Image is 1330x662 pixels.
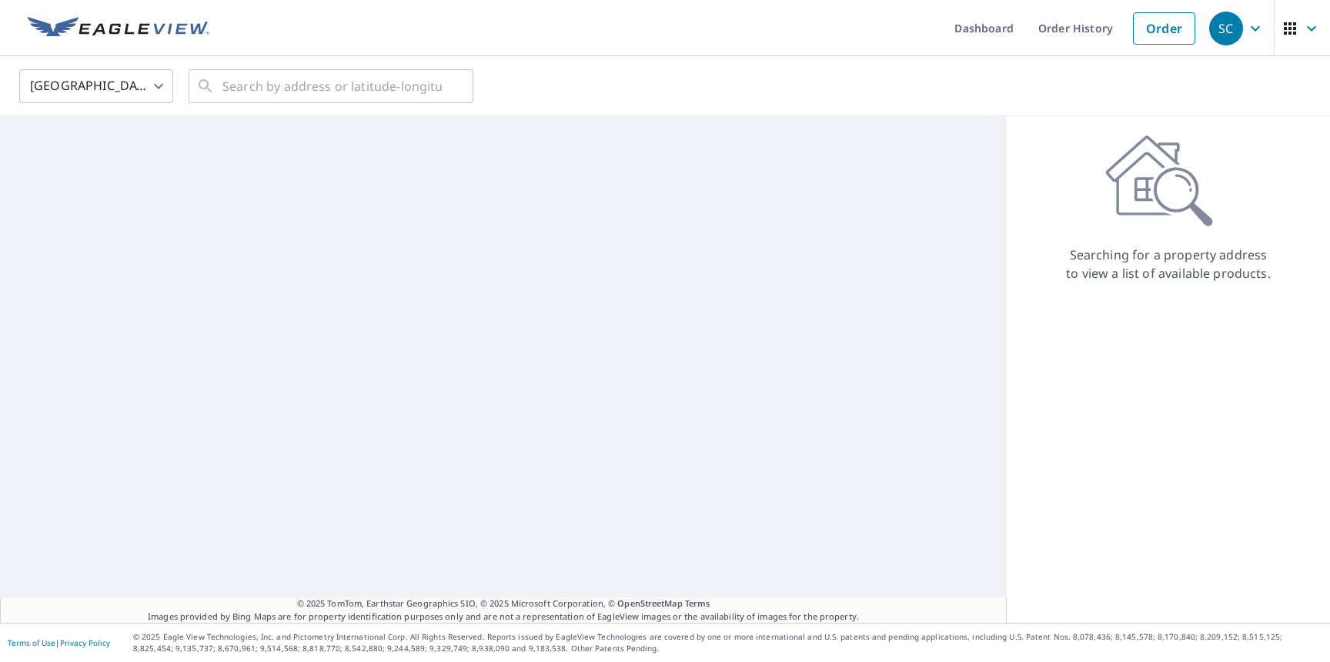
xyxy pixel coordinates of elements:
[1065,246,1272,283] p: Searching for a property address to view a list of available products.
[222,65,442,108] input: Search by address or latitude-longitude
[617,597,682,609] a: OpenStreetMap
[8,638,110,647] p: |
[1133,12,1195,45] a: Order
[133,631,1322,654] p: © 2025 Eagle View Technologies, Inc. and Pictometry International Corp. All Rights Reserved. Repo...
[28,17,209,40] img: EV Logo
[60,637,110,648] a: Privacy Policy
[297,597,710,610] span: © 2025 TomTom, Earthstar Geographics SIO, © 2025 Microsoft Corporation, ©
[19,65,173,108] div: [GEOGRAPHIC_DATA]
[8,637,55,648] a: Terms of Use
[1209,12,1243,45] div: SC
[685,597,710,609] a: Terms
